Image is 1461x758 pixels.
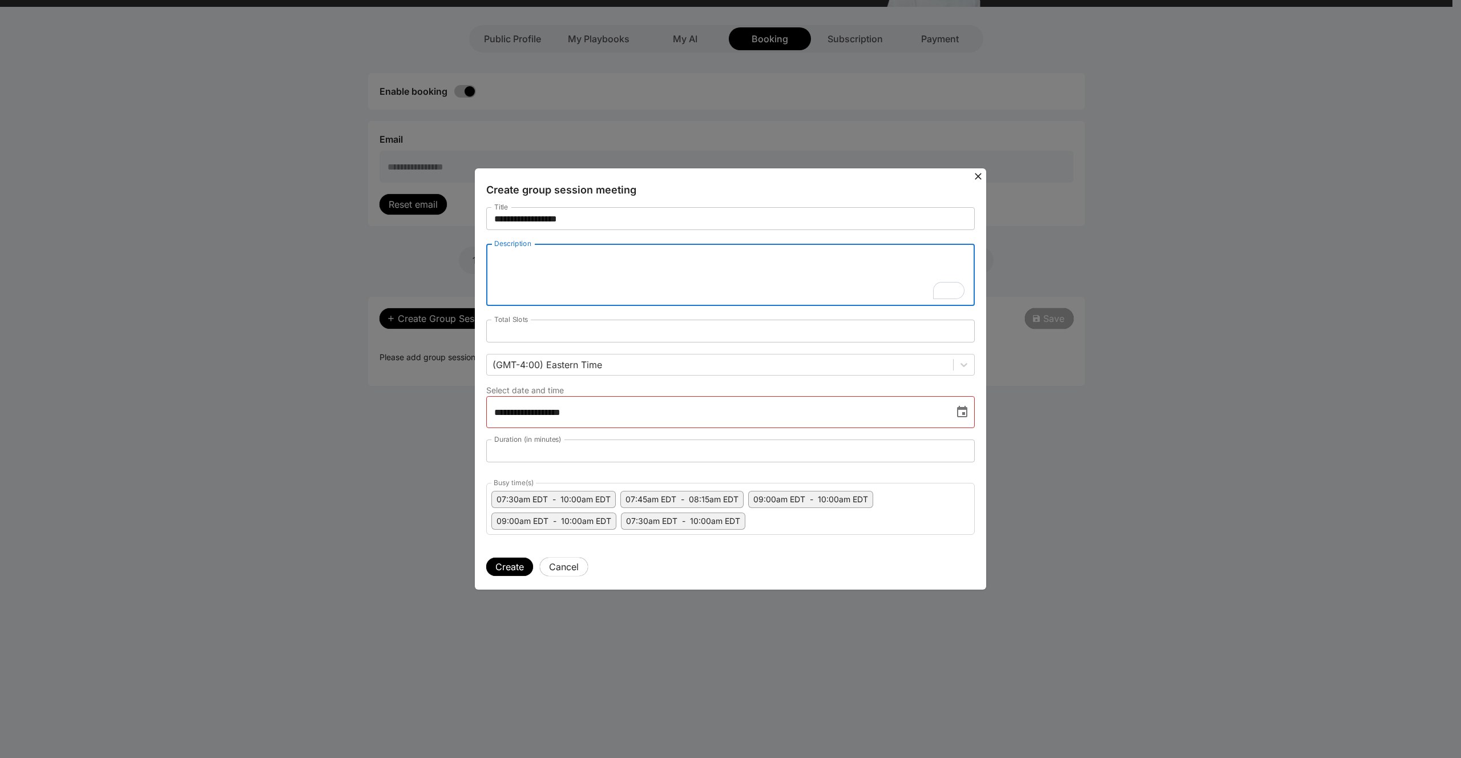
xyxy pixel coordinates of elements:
div: 10:00am EDT [818,494,868,505]
div: - [620,491,744,508]
label: Duration (in minutes) [494,434,562,444]
legend: Busy time(s) [491,478,536,487]
div: 07:30am EDT [497,494,548,505]
textarea: To enrich screen reader interactions, please activate Accessibility in Grammarly extension settings [494,249,967,301]
div: 10:00am EDT [560,494,611,505]
div: - [491,491,616,508]
label: Description [494,239,531,248]
div: - [748,491,873,508]
label: Title [494,202,508,212]
div: 09:00am EDT [753,494,805,505]
div: 09:00am EDT [497,515,548,527]
div: 07:45am EDT [625,494,676,505]
div: 08:15am EDT [689,494,738,505]
div: Select date and time [486,385,975,396]
div: - [621,513,745,530]
div: Create group session meeting [486,182,975,198]
div: 07:30am EDT [626,515,677,527]
button: Cancel [540,558,588,576]
div: 10:00am EDT [690,515,740,527]
button: Create [486,558,533,576]
button: Choose date, selected date is Aug 15, 2025 [951,401,974,424]
div: - [491,513,616,530]
div: 10:00am EDT [561,515,611,527]
label: Total Slots [494,315,528,324]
